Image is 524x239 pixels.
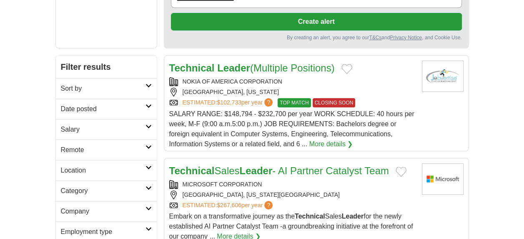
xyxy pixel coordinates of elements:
[56,160,157,181] a: Location
[309,139,353,149] a: More details ❯
[169,62,335,74] a: Technical Leader(Multiple Positions)
[341,64,352,74] button: Add to favorite jobs
[56,56,157,78] h2: Filter results
[61,125,145,135] h2: Salary
[278,98,311,107] span: TOP MATCH
[61,186,145,196] h2: Category
[171,34,462,41] div: By creating an alert, you agree to our and , and Cookie Use.
[56,181,157,201] a: Category
[369,35,381,41] a: T&Cs
[169,165,389,176] a: TechnicalSalesLeader- AI Partner Catalyst Team
[171,13,462,31] button: Create alert
[313,98,356,107] span: CLOSING SOON
[183,98,275,107] a: ESTIMATED:$102,733per year?
[61,165,145,175] h2: Location
[264,201,273,209] span: ?
[183,181,262,188] a: MICROSOFT CORPORATION
[56,201,157,221] a: Company
[169,191,415,199] div: [GEOGRAPHIC_DATA], [US_STATE][GEOGRAPHIC_DATA]
[422,163,464,195] img: Microsoft logo
[217,62,250,74] strong: Leader
[396,167,406,177] button: Add to favorite jobs
[169,88,415,97] div: [GEOGRAPHIC_DATA], [US_STATE]
[56,140,157,160] a: Remote
[56,119,157,140] a: Salary
[264,98,273,107] span: ?
[61,206,145,216] h2: Company
[390,35,422,41] a: Privacy Notice
[56,99,157,119] a: Date posted
[61,227,145,237] h2: Employment type
[56,78,157,99] a: Sort by
[169,62,215,74] strong: Technical
[183,201,275,210] a: ESTIMATED:$267,606per year?
[61,104,145,114] h2: Date posted
[61,145,145,155] h2: Remote
[217,202,241,208] span: $267,606
[61,84,145,94] h2: Sort by
[217,99,241,106] span: $102,733
[169,165,215,176] strong: Technical
[169,77,415,86] div: NOKIA OF AMERICA CORPORATION
[239,165,272,176] strong: Leader
[169,110,414,147] span: SALARY RANGE: $148,794 - $232,700 per year WORK SCHEDULE: 40 hours per week, M-F (9:00 a.m.5:00 p...
[342,213,364,220] strong: Leader
[295,213,325,220] strong: Technical
[422,61,464,92] img: Company logo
